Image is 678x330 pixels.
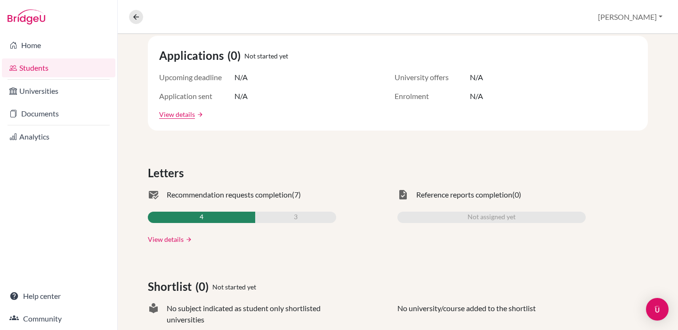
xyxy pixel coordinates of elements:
a: Students [2,58,115,77]
span: No subject indicated as student only shortlisted universities [167,303,336,325]
span: N/A [470,91,483,102]
span: Recommendation requests completion [167,189,292,200]
img: Bridge-U [8,9,45,25]
span: Not started yet [244,51,288,61]
span: mark_email_read [148,189,159,200]
span: Not started yet [212,282,256,292]
span: N/A [470,72,483,83]
span: (0) [227,47,244,64]
p: No university/course added to the shortlist [397,303,536,325]
span: Letters [148,165,187,181]
span: 3 [294,212,298,223]
a: Universities [2,82,115,100]
span: Application sent [159,91,234,102]
a: Documents [2,104,115,123]
span: (0) [512,189,521,200]
span: Shortlist [148,278,195,295]
span: Not assigned yet [468,212,516,223]
div: Open Intercom Messenger [646,298,669,321]
span: N/A [234,72,248,83]
a: Community [2,309,115,328]
span: task [397,189,409,200]
a: Help center [2,287,115,305]
span: N/A [234,91,248,102]
span: Applications [159,47,227,64]
span: Upcoming deadline [159,72,234,83]
span: (7) [292,189,301,200]
span: Reference reports completion [416,189,512,200]
span: University offers [395,72,470,83]
a: arrow_forward [195,111,203,118]
span: 4 [200,212,203,223]
a: View details [148,234,184,244]
a: Analytics [2,127,115,146]
span: local_library [148,303,159,325]
span: Enrolment [395,91,470,102]
a: Home [2,36,115,55]
a: arrow_forward [184,236,192,243]
button: [PERSON_NAME] [594,8,667,26]
span: (0) [195,278,212,295]
a: View details [159,109,195,119]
